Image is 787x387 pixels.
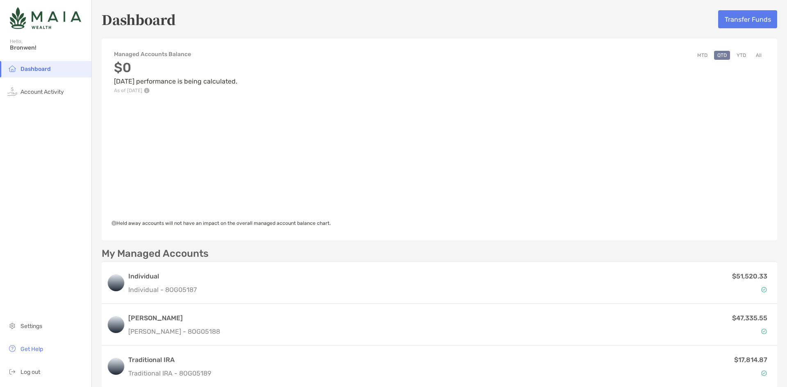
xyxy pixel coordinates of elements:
[7,86,17,96] img: activity icon
[102,249,209,259] p: My Managed Accounts
[733,51,749,60] button: YTD
[108,317,124,333] img: logo account
[761,328,767,334] img: Account Status icon
[732,271,767,281] p: $51,520.33
[7,344,17,353] img: get-help icon
[7,367,17,376] img: logout icon
[732,313,767,323] p: $47,335.55
[753,51,765,60] button: All
[761,370,767,376] img: Account Status icon
[108,275,124,291] img: logo account
[20,346,43,353] span: Get Help
[10,3,81,33] img: Zoe Logo
[128,368,211,378] p: Traditional IRA - 8OG05189
[20,323,42,330] span: Settings
[734,355,767,365] p: $17,814.87
[114,51,237,58] h4: Managed Accounts Balance
[761,287,767,292] img: Account Status icon
[144,88,150,93] img: Performance Info
[114,88,237,93] p: As of [DATE]
[718,10,777,28] button: Transfer Funds
[694,51,711,60] button: MTD
[714,51,730,60] button: QTD
[128,355,211,365] h3: Traditional IRA
[10,44,86,51] span: Bronwen!
[7,63,17,73] img: household icon
[128,326,220,337] p: [PERSON_NAME] - 8OG05188
[20,369,40,376] span: Log out
[102,10,176,29] h5: Dashboard
[128,313,220,323] h3: [PERSON_NAME]
[114,60,237,93] div: [DATE] performance is being calculated.
[128,285,197,295] p: Individual - 8OG05187
[20,66,51,72] span: Dashboard
[114,60,237,75] h3: $0
[20,88,64,95] span: Account Activity
[128,272,197,281] h3: Individual
[111,220,331,226] span: Held away accounts will not have an impact on the overall managed account balance chart.
[108,358,124,375] img: logo account
[7,321,17,330] img: settings icon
